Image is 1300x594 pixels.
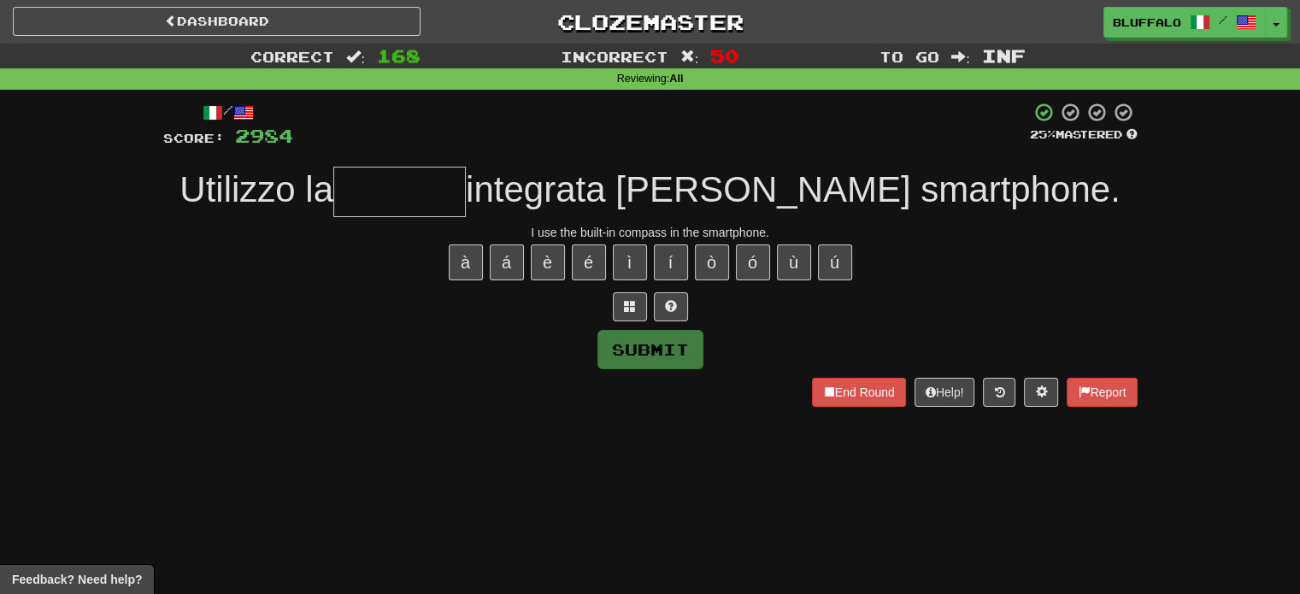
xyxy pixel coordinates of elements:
[818,244,852,280] button: ú
[879,48,939,65] span: To go
[915,378,975,407] button: Help!
[377,45,421,66] span: 168
[812,378,906,407] button: End Round
[12,571,142,588] span: Open feedback widget
[250,48,334,65] span: Correct
[1103,7,1266,38] a: bluffalo /
[235,125,293,146] span: 2984
[613,244,647,280] button: ì
[163,224,1138,241] div: I use the built-in compass in the smartphone.
[654,244,688,280] button: í
[669,73,683,85] strong: All
[951,50,970,64] span: :
[531,244,565,280] button: è
[449,244,483,280] button: à
[1030,127,1138,143] div: Mastered
[446,7,854,37] a: Clozemaster
[680,50,699,64] span: :
[777,244,811,280] button: ù
[695,244,729,280] button: ò
[490,244,524,280] button: á
[597,330,703,369] button: Submit
[163,131,225,145] span: Score:
[613,292,647,321] button: Switch sentence to multiple choice alt+p
[1030,127,1056,141] span: 25 %
[983,378,1015,407] button: Round history (alt+y)
[163,102,293,123] div: /
[13,7,421,36] a: Dashboard
[466,169,1121,209] span: integrata [PERSON_NAME] smartphone.
[1067,378,1137,407] button: Report
[736,244,770,280] button: ó
[1113,15,1181,30] span: bluffalo
[1219,14,1227,26] span: /
[572,244,606,280] button: é
[561,48,668,65] span: Incorrect
[346,50,365,64] span: :
[179,169,333,209] span: Utilizzo la
[710,45,739,66] span: 50
[654,292,688,321] button: Single letter hint - you only get 1 per sentence and score half the points! alt+h
[982,45,1026,66] span: Inf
